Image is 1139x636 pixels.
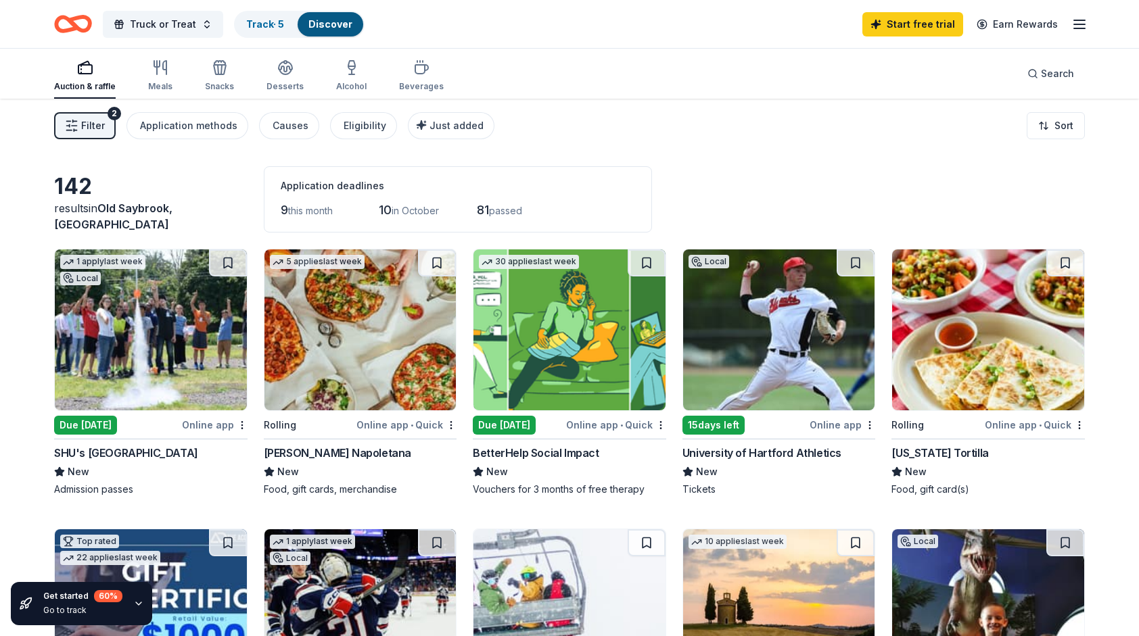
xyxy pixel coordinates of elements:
button: Just added [408,112,494,139]
img: Image for California Tortilla [892,249,1084,410]
span: Old Saybrook, [GEOGRAPHIC_DATA] [54,201,172,231]
img: Image for Frank Pepe Pizzeria Napoletana [264,249,457,410]
div: Top rated [60,535,119,548]
a: Image for Frank Pepe Pizzeria Napoletana5 applieslast weekRollingOnline app•Quick[PERSON_NAME] Na... [264,249,457,496]
span: New [486,464,508,480]
span: Truck or Treat [130,16,196,32]
button: Causes [259,112,319,139]
div: 142 [54,173,248,200]
span: • [411,420,413,431]
a: Earn Rewards [969,12,1066,36]
button: Sort [1027,112,1085,139]
div: Local [60,272,101,285]
div: Get started [43,590,122,602]
button: Track· 5Discover [234,11,365,38]
div: 15 days left [682,416,745,435]
span: Just added [429,120,484,131]
div: 1 apply last week [270,535,355,549]
div: Due [DATE] [54,416,117,435]
span: New [68,464,89,480]
span: New [277,464,299,480]
span: Filter [81,118,105,134]
img: Image for BetterHelp Social Impact [473,249,666,410]
div: [PERSON_NAME] Napoletana [264,445,411,461]
span: 9 [281,203,288,217]
div: Online app Quick [985,416,1085,433]
div: Local [689,255,729,268]
span: in [54,201,172,231]
div: 60 % [94,590,122,602]
button: Desserts [266,54,304,99]
div: Snacks [205,81,234,92]
a: Image for SHU's Discovery Science Center & Planetarium1 applylast weekLocalDue [DATE]Online appSH... [54,249,248,496]
span: Search [1041,66,1074,82]
div: [US_STATE] Tortilla [891,445,988,461]
div: Application deadlines [281,178,635,194]
div: 2 [108,107,121,120]
div: Due [DATE] [473,416,536,435]
div: Causes [273,118,308,134]
button: Alcohol [336,54,367,99]
div: Vouchers for 3 months of free therapy [473,483,666,496]
a: Home [54,8,92,40]
button: Application methods [126,112,248,139]
div: Tickets [682,483,876,496]
a: Start free trial [862,12,963,36]
div: Desserts [266,81,304,92]
div: Rolling [891,417,924,433]
div: Auction & raffle [54,81,116,92]
div: Rolling [264,417,296,433]
button: Filter2 [54,112,116,139]
span: this month [288,205,333,216]
div: 22 applies last week [60,551,160,565]
a: Image for BetterHelp Social Impact30 applieslast weekDue [DATE]Online app•QuickBetterHelp Social ... [473,249,666,496]
button: Auction & raffle [54,54,116,99]
div: Alcohol [336,81,367,92]
button: Search [1017,60,1085,87]
a: Image for California TortillaRollingOnline app•Quick[US_STATE] TortillaNewFood, gift card(s) [891,249,1085,496]
div: Local [270,552,310,565]
a: Image for University of Hartford AthleticsLocal15days leftOnline appUniversity of Hartford Athlet... [682,249,876,496]
div: results [54,200,248,233]
div: Food, gift card(s) [891,483,1085,496]
img: Image for University of Hartford Athletics [683,249,875,410]
div: Admission passes [54,483,248,496]
span: 81 [477,203,489,217]
div: Online app [182,416,248,433]
div: 10 applies last week [689,535,787,549]
div: Food, gift cards, merchandise [264,483,457,496]
button: Snacks [205,54,234,99]
span: 10 [379,203,392,217]
div: Online app Quick [566,416,666,433]
div: Local [898,535,938,548]
span: • [1039,420,1042,431]
div: Go to track [43,605,122,616]
div: University of Hartford Athletics [682,445,841,461]
div: Beverages [399,81,444,92]
span: • [620,420,623,431]
a: Discover [308,18,352,30]
button: Truck or Treat [103,11,223,38]
div: Meals [148,81,172,92]
div: Online app [810,416,875,433]
span: New [696,464,718,480]
div: Eligibility [344,118,386,134]
img: Image for SHU's Discovery Science Center & Planetarium [55,249,247,410]
button: Eligibility [330,112,397,139]
span: in October [392,205,439,216]
div: SHU's [GEOGRAPHIC_DATA] [54,445,198,461]
div: 5 applies last week [270,255,365,269]
div: Online app Quick [356,416,457,433]
button: Beverages [399,54,444,99]
div: Application methods [140,118,237,134]
span: New [905,464,927,480]
span: passed [489,205,522,216]
span: Sort [1054,118,1073,134]
div: 1 apply last week [60,255,145,269]
button: Meals [148,54,172,99]
a: Track· 5 [246,18,284,30]
div: 30 applies last week [479,255,579,269]
div: BetterHelp Social Impact [473,445,599,461]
